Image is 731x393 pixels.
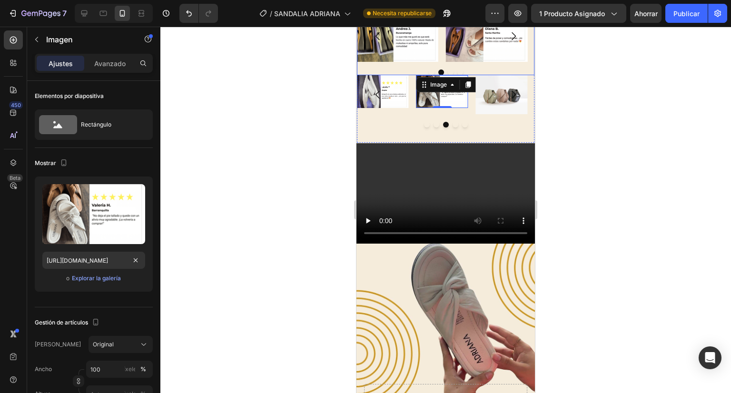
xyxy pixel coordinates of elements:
font: 1 producto asignado [539,10,605,18]
div: Deshacer/Rehacer [179,4,218,23]
div: Abrir Intercom Messenger [699,346,721,369]
font: Gestión de artículos [35,319,88,326]
button: Original [89,336,153,353]
button: Dot [96,95,102,101]
input: píxeles% [86,361,153,378]
font: [PERSON_NAME] [35,341,81,348]
button: Dot [68,95,73,101]
p: Imagen [46,34,127,45]
font: Ancho [35,365,52,373]
button: Dot [91,43,97,49]
font: Elementos por diapositiva [35,92,104,99]
button: Dot [101,43,107,49]
font: o [66,275,69,282]
font: % [140,365,146,373]
button: píxeles [138,364,149,375]
font: Original [93,341,114,348]
font: Rectángulo [81,121,111,128]
font: Ajustes [49,59,73,68]
button: 1 producto asignado [531,4,626,23]
font: Explorar la galería [72,275,121,282]
font: 7 [62,9,67,18]
div: Image [72,54,92,62]
font: Publicar [673,10,700,18]
img: image_demo.jpg [119,49,171,88]
button: Dot [106,95,111,101]
font: Mostrar [35,159,56,167]
button: Dot [72,43,78,49]
iframe: Área de diseño [356,27,535,393]
font: Imagen [46,35,73,44]
font: Beta [10,175,20,181]
font: Ahorrar [634,10,658,18]
img: image_demo.jpg [60,49,112,81]
font: 450 [11,102,21,108]
input: https://ejemplo.com/imagen.jpg [42,252,145,269]
button: Dot [82,43,88,49]
img: image_demo.jpg [0,49,52,81]
font: / [270,10,272,18]
font: SANDALIA ADRIANA [274,10,340,18]
button: 7 [4,4,71,23]
button: Publicar [665,4,708,23]
button: Carousel Back Arrow [8,55,35,81]
font: píxeles [120,365,139,373]
button: Carousel Next Arrow [144,55,170,81]
button: Dot [87,95,92,101]
button: % [124,364,136,375]
button: Dot [77,95,83,101]
img: imagen de vista previa [42,184,145,244]
font: Avanzado [94,59,126,68]
button: Explorar la galería [71,274,121,283]
button: Ahorrar [630,4,662,23]
font: Necesita republicarse [373,10,432,17]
